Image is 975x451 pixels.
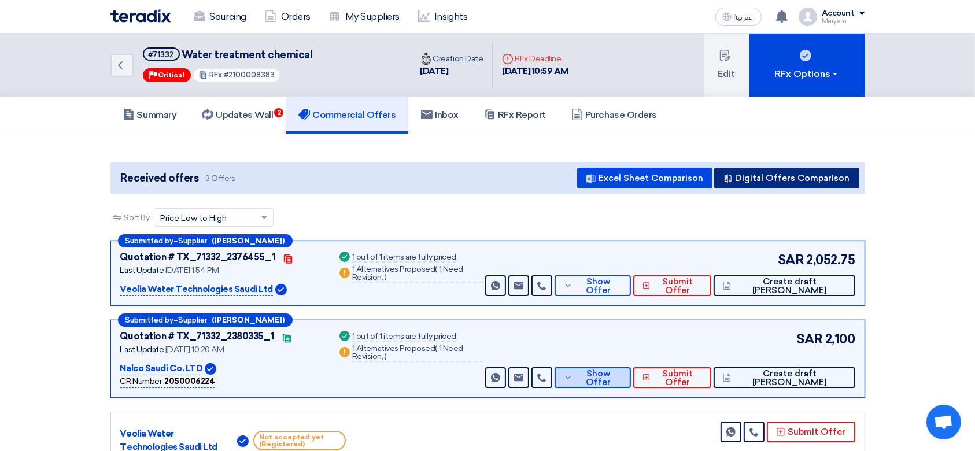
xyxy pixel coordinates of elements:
[714,275,855,296] button: Create draft [PERSON_NAME]
[653,278,702,295] span: Submit Offer
[822,9,855,19] div: Account
[749,34,865,97] button: RFx Options
[806,250,855,269] span: 2,052.75
[179,316,208,324] span: Supplier
[165,265,219,275] span: [DATE] 1:54 PM
[253,431,346,450] span: Not accepted yet (Registered)
[274,108,283,117] span: 2
[110,9,171,23] img: Teradix logo
[125,316,174,324] span: Submitted by
[118,234,293,247] div: –
[110,97,190,134] a: Summary
[926,405,961,439] div: Open chat
[120,330,275,343] div: Quotation # TX_71332_2380335_1
[212,237,285,245] b: ([PERSON_NAME])
[182,49,312,61] span: Water treatment chemical
[421,109,459,121] h5: Inbox
[209,71,222,79] span: RFx
[734,278,845,295] span: Create draft [PERSON_NAME]
[149,51,174,58] div: #71332
[179,237,208,245] span: Supplier
[704,34,749,97] button: Edit
[420,53,483,65] div: Creation Date
[633,367,712,388] button: Submit Offer
[559,97,670,134] a: Purchase Orders
[118,313,293,327] div: –
[298,109,396,121] h5: Commercial Offers
[435,264,438,274] span: (
[502,65,568,78] div: [DATE] 10:59 AM
[124,212,150,224] span: Sort By
[202,109,273,121] h5: Updates Wall
[164,376,215,386] b: 2050006224
[125,237,174,245] span: Submitted by
[352,264,463,282] span: 1 Need Revision,
[205,173,235,184] span: 3 Offers
[555,275,631,296] button: Show Offer
[575,278,622,295] span: Show Offer
[320,4,409,29] a: My Suppliers
[120,362,203,376] p: Nalco Saudi Co. LTD
[120,283,273,297] p: Veolia Water Technologies Saudi Ltd
[120,345,164,354] span: Last Update
[212,316,285,324] b: ([PERSON_NAME])
[714,367,855,388] button: Create draft [PERSON_NAME]
[715,8,762,26] button: العربية
[352,265,483,283] div: 1 Alternatives Proposed
[123,109,177,121] h5: Summary
[408,97,471,134] a: Inbox
[409,4,477,29] a: Insights
[502,53,568,65] div: RFx Deadline
[120,250,276,264] div: Quotation # TX_71332_2376455_1
[799,8,817,26] img: profile_test.png
[484,109,546,121] h5: RFx Report
[778,250,804,269] span: SAR
[767,422,855,442] button: Submit Offer
[734,13,755,21] span: العربية
[165,345,224,354] span: [DATE] 10:20 AM
[633,275,712,296] button: Submit Offer
[825,330,855,349] span: 2,100
[237,435,249,447] img: Verified Account
[158,71,185,79] span: Critical
[734,369,845,387] span: Create draft [PERSON_NAME]
[352,343,463,361] span: 1 Need Revision,
[575,369,622,387] span: Show Offer
[275,284,287,295] img: Verified Account
[205,363,216,375] img: Verified Account
[471,97,559,134] a: RFx Report
[714,168,859,188] button: Digital Offers Comparison
[571,109,657,121] h5: Purchase Orders
[774,67,840,81] div: RFx Options
[352,332,456,342] div: 1 out of 1 items are fully priced
[184,4,256,29] a: Sourcing
[385,272,387,282] span: )
[160,212,227,224] span: Price Low to High
[577,168,712,188] button: Excel Sheet Comparison
[352,253,456,263] div: 1 out of 1 items are fully priced
[435,343,438,353] span: (
[822,18,865,24] div: Maryam
[352,345,483,362] div: 1 Alternatives Proposed
[256,4,320,29] a: Orders
[555,367,631,388] button: Show Offer
[286,97,408,134] a: Commercial Offers
[120,375,215,388] div: CR Number :
[224,71,275,79] span: #2100008383
[385,352,387,361] span: )
[121,171,199,186] span: Received offers
[653,369,702,387] span: Submit Offer
[189,97,286,134] a: Updates Wall2
[420,65,483,78] div: [DATE]
[120,265,164,275] span: Last Update
[143,47,313,62] h5: Water treatment chemical
[796,330,823,349] span: SAR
